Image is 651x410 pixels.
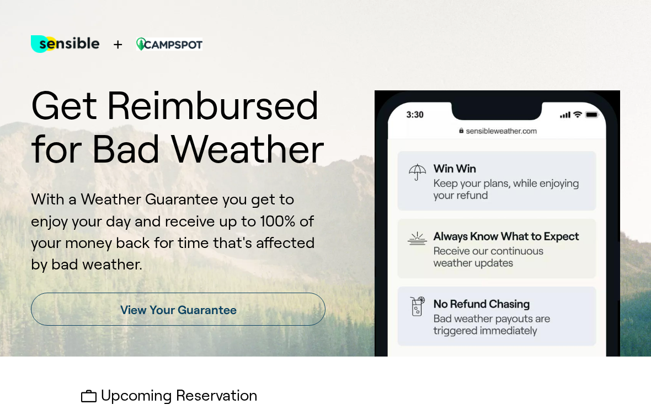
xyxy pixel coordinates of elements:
p: With a Weather Guarantee you get to enjoy your day and receive up to 100% of your money back for ... [31,188,325,275]
img: Product box [375,90,620,357]
h2: Upcoming Reservation [81,387,570,404]
img: test for bg [31,22,99,66]
h1: Get Reimbursed for Bad Weather [31,84,325,171]
span: + [113,32,123,57]
a: View Your Guarantee [31,293,325,326]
